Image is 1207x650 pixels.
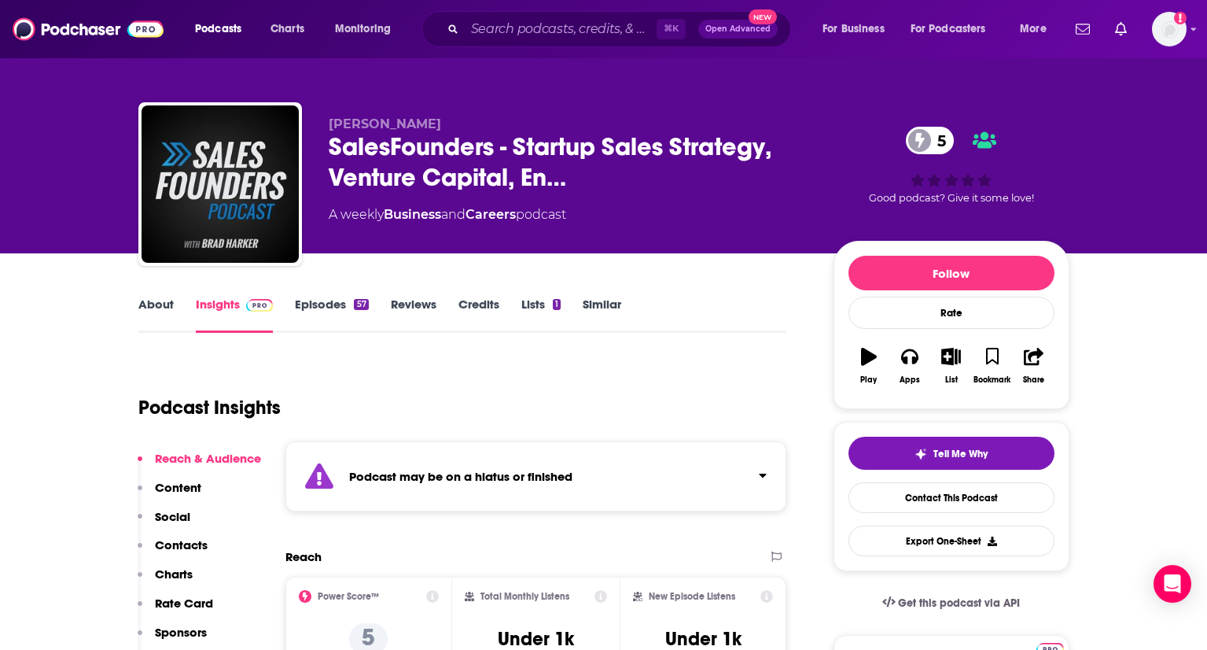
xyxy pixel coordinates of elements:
span: More [1020,18,1047,40]
svg: Add a profile image [1174,12,1187,24]
section: Click to expand status details [285,441,787,512]
a: About [138,297,174,333]
button: open menu [184,17,262,42]
a: Show notifications dropdown [1069,16,1096,42]
button: Bookmark [972,338,1013,394]
span: For Podcasters [911,18,986,40]
img: User Profile [1152,12,1187,46]
button: open menu [1009,17,1066,42]
div: Play [860,375,877,385]
button: Export One-Sheet [848,526,1054,556]
strong: Podcast may be on a hiatus or finished [349,469,572,484]
button: open menu [900,17,1009,42]
div: Apps [900,375,920,385]
a: Credits [458,297,499,333]
button: Reach & Audience [138,451,261,480]
button: Contacts [138,537,208,567]
span: Get this podcast via API [898,596,1020,610]
img: tell me why sparkle [914,448,927,460]
div: 1 [553,299,561,310]
h2: Total Monthly Listens [480,591,569,602]
button: open menu [324,17,411,42]
button: Share [1013,338,1054,394]
a: Charts [260,17,314,42]
div: Bookmark [973,375,1010,385]
a: Episodes57 [295,297,368,333]
span: 5 [922,127,954,154]
p: Contacts [155,537,208,552]
button: List [930,338,971,394]
button: Charts [138,567,193,596]
a: Reviews [391,297,436,333]
p: Social [155,509,190,524]
span: Monitoring [335,18,391,40]
div: Share [1023,375,1044,385]
a: Business [384,207,441,222]
div: A weekly podcast [329,205,566,224]
span: [PERSON_NAME] [329,116,441,131]
h2: New Episode Listens [649,591,735,602]
h2: Reach [285,549,322,564]
div: Search podcasts, credits, & more... [436,11,806,47]
span: Open Advanced [705,25,771,33]
span: For Business [822,18,885,40]
div: List [945,375,958,385]
a: InsightsPodchaser Pro [196,297,274,333]
button: Play [848,338,889,394]
button: Follow [848,256,1054,290]
a: Similar [583,297,621,333]
span: Logged in as systemsteam [1152,12,1187,46]
div: Rate [848,297,1054,329]
p: Reach & Audience [155,451,261,466]
img: SalesFounders - Startup Sales Strategy, Venture Capital, Entrepreneur, and Sales Development [142,105,299,263]
span: Tell Me Why [933,448,988,460]
span: Good podcast? Give it some love! [869,192,1034,204]
span: and [441,207,466,222]
button: open menu [811,17,904,42]
button: Open AdvancedNew [698,20,778,39]
div: 5Good podcast? Give it some love! [833,116,1069,214]
span: ⌘ K [657,19,686,39]
a: Show notifications dropdown [1109,16,1133,42]
input: Search podcasts, credits, & more... [465,17,657,42]
p: Content [155,480,201,495]
button: Content [138,480,201,509]
div: Open Intercom Messenger [1154,565,1191,603]
button: tell me why sparkleTell Me Why [848,437,1054,470]
a: Contact This Podcast [848,482,1054,513]
button: Rate Card [138,596,213,625]
a: Get this podcast via API [870,584,1033,622]
span: Charts [270,18,304,40]
img: Podchaser Pro [246,299,274,312]
p: Charts [155,567,193,582]
a: Lists1 [521,297,561,333]
p: Rate Card [155,596,213,611]
p: Sponsors [155,625,207,640]
button: Show profile menu [1152,12,1187,46]
span: New [749,9,777,24]
h2: Power Score™ [318,591,379,602]
span: Podcasts [195,18,241,40]
img: Podchaser - Follow, Share and Rate Podcasts [13,14,164,44]
button: Social [138,509,190,538]
a: Careers [466,207,516,222]
h1: Podcast Insights [138,396,281,419]
a: 5 [906,127,954,154]
div: 57 [354,299,368,310]
button: Apps [889,338,930,394]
